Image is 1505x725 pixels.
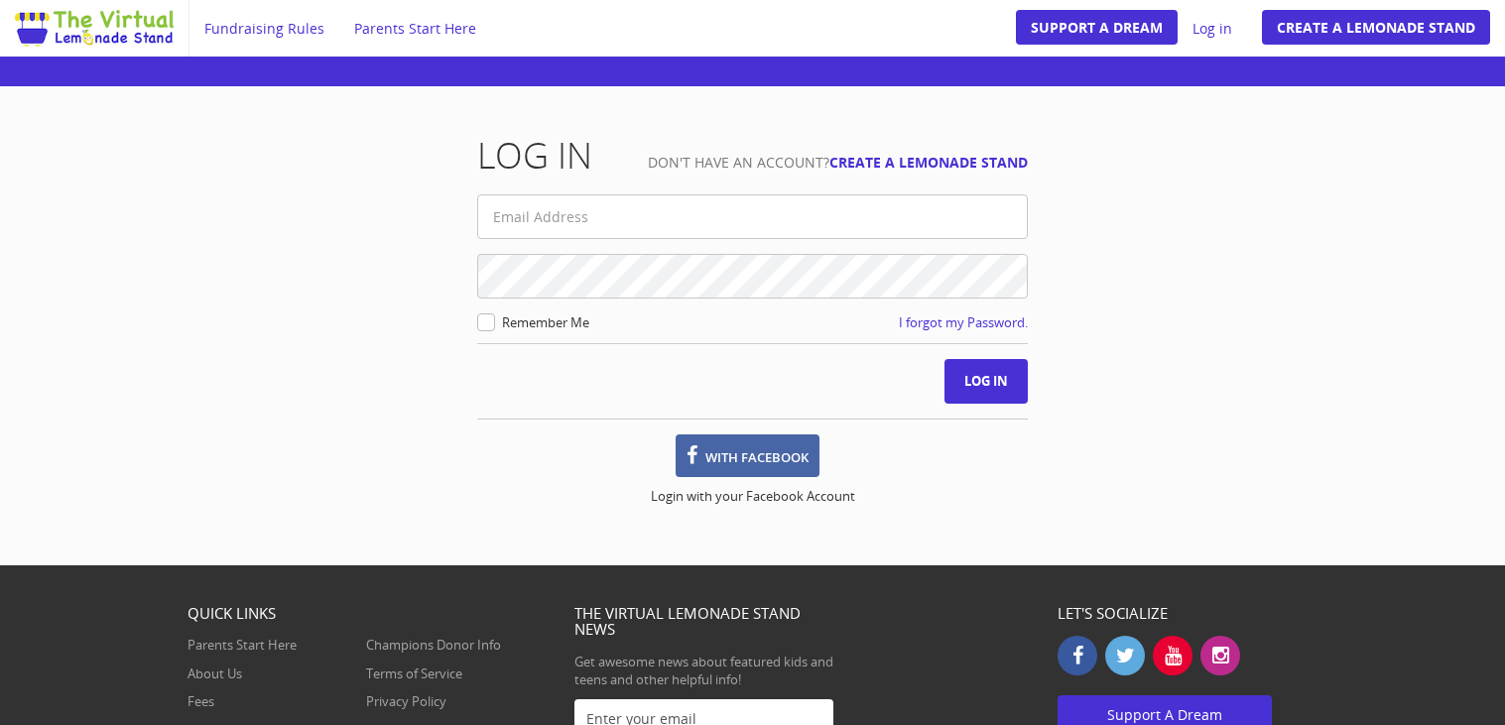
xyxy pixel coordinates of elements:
input: Log in [944,359,1028,404]
a: Instagram [1200,636,1240,675]
h5: Quick Links [188,605,545,622]
span: with Facebook [705,448,809,466]
label: Remember Me [477,313,589,333]
img: Image [15,10,174,47]
h5: Let's socialize [1058,605,1318,622]
a: Youtube [1153,636,1192,675]
a: Privacy Policy [366,692,446,710]
a: Terms of Service [366,665,462,682]
span: Support A Dream [1031,18,1163,37]
a: Twitter [1105,636,1145,675]
a: Create a Lemonade Stand [829,153,1028,172]
a: Champions Donor Info [366,636,501,654]
a: with Facebook [676,434,819,478]
a: Support A Dream [1016,10,1178,45]
a: About Us [188,665,242,682]
p: Get awesome news about featured kids and teens and other helpful info! [574,653,835,689]
p: Login with your Facebook Account [477,487,1028,506]
h5: The Virtual Lemonade Stand News [574,605,835,638]
a: Parents Start Here [188,636,297,654]
span: Support A Dream [1107,705,1222,724]
a: I forgot my Password. [899,313,1028,332]
a: Facebook [1058,636,1097,675]
a: Create a Lemonade Stand [1262,10,1490,45]
h1: Log in [477,136,1028,176]
input: Email Address [477,194,1028,239]
a: Fees [188,692,214,710]
small: Don't have an account? [648,156,1028,170]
